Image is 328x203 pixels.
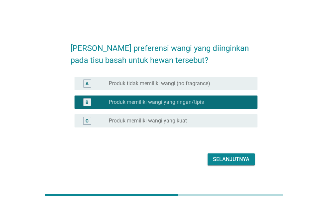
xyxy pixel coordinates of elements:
[213,155,249,163] div: Selanjutnya
[85,99,88,106] div: B
[71,36,257,66] h2: [PERSON_NAME] preferensi wangi yang diinginkan pada tisu basah untuk hewan tersebut?
[85,117,88,124] div: C
[85,80,88,87] div: A
[109,99,204,105] label: Produk memiliki wangi yang ringan/tipis
[109,80,210,87] label: Produk tidak memiliki wangi (no fragrance)
[208,153,255,165] button: Selanjutnya
[109,117,187,124] label: Produk memiliki wangi yang kuat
